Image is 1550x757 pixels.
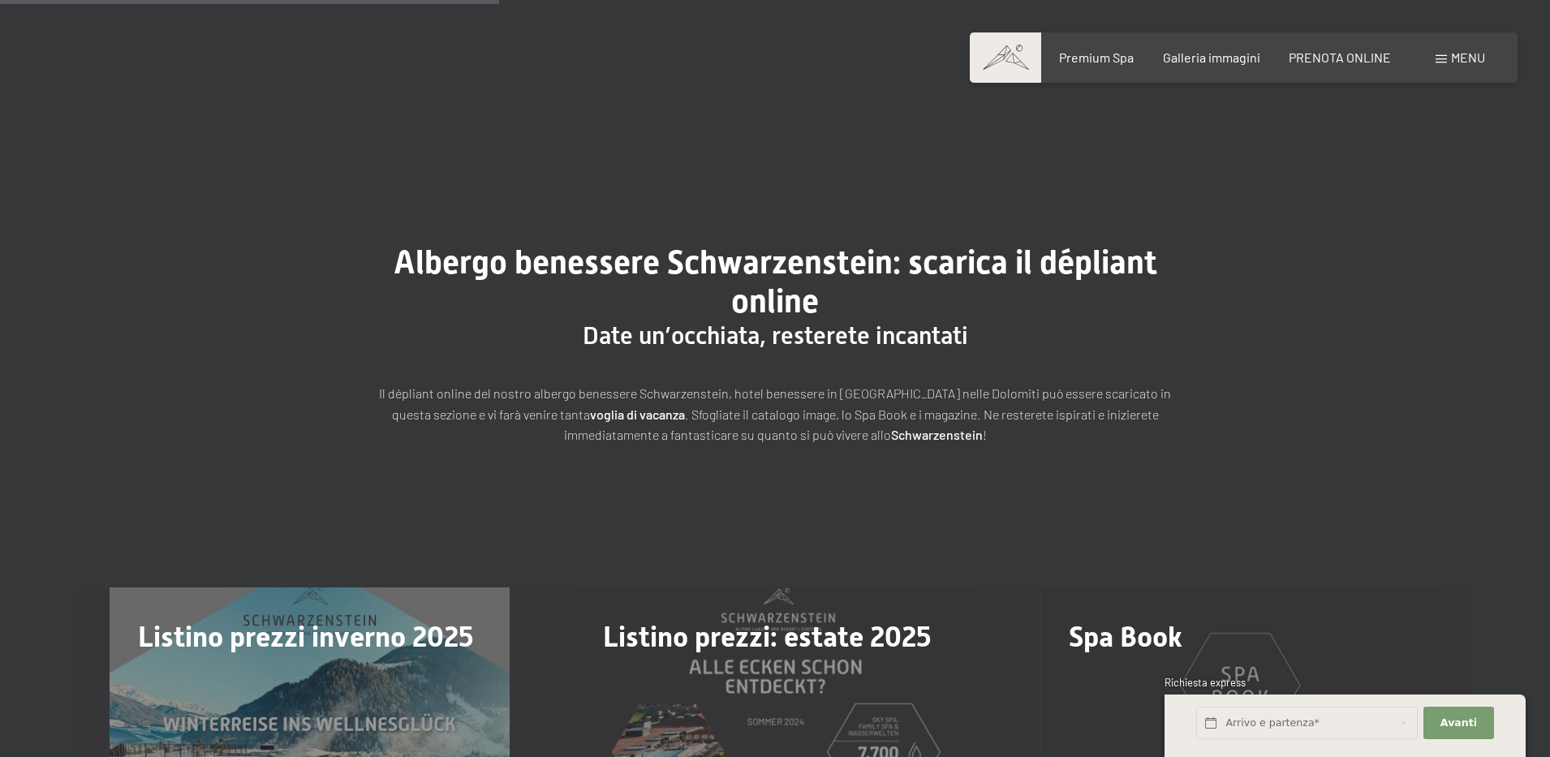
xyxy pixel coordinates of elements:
span: Avanti [1440,716,1477,730]
p: Il dépliant online del nostro albergo benessere Schwarzenstein, hotel benessere in [GEOGRAPHIC_DA... [369,383,1181,445]
span: Menu [1451,49,1485,65]
span: Albergo benessere Schwarzenstein: scarica il dépliant online [394,243,1157,320]
span: Listino prezzi inverno 2025 [138,621,474,653]
strong: Schwarzenstein [891,427,983,442]
span: Date un’occhiata, resterete incantati [583,321,968,350]
a: Premium Spa [1059,49,1134,65]
span: Spa Book [1069,621,1182,653]
strong: voglia di vacanza [590,406,685,422]
a: Galleria immagini [1163,49,1260,65]
span: Richiesta express [1165,676,1246,689]
a: PRENOTA ONLINE [1289,49,1391,65]
span: Listino prezzi: estate 2025 [603,621,932,653]
button: Avanti [1423,707,1493,740]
